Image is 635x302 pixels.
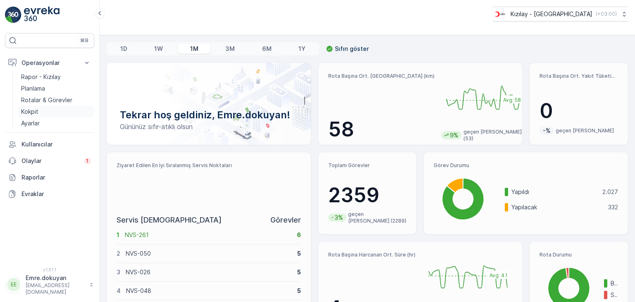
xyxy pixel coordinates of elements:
[117,214,222,226] p: Servis [DEMOGRAPHIC_DATA]
[493,7,628,22] button: Kızılay - [GEOGRAPHIC_DATA](+03:00)
[117,287,121,295] p: 4
[511,10,592,18] p: Kızılay - [GEOGRAPHIC_DATA]
[511,188,597,196] p: Yapıldı
[602,188,618,196] p: 2.027
[21,108,38,116] p: Kokpit
[334,213,344,222] p: 3%
[86,158,89,164] p: 1
[511,203,603,211] p: Yapılacak
[154,45,163,53] p: 1W
[21,84,45,93] p: Planlama
[5,55,94,71] button: Operasyonlar
[542,127,551,135] p: -%
[297,231,301,239] p: 6
[5,274,94,295] button: EEEmre.dokuyan[EMAIL_ADDRESS][DOMAIN_NAME]
[80,37,88,44] p: ⌘B
[540,252,618,258] p: Rota Durumu
[335,45,369,53] p: Sıfırı göster
[21,140,91,149] p: Kullanıcılar
[225,45,235,53] p: 3M
[540,98,618,123] p: 0
[7,278,20,291] div: EE
[596,11,617,17] p: ( +03:00 )
[125,231,291,239] p: NVS-261
[463,129,529,142] p: geçen [PERSON_NAME] (53)
[117,162,301,169] p: Ziyaret Edilen En İyi Sıralanmış Servis Noktaları
[24,7,60,23] img: logo_light-DOdMpM7g.png
[611,279,618,288] p: Bitmiş
[120,122,298,132] p: Gününüz sıfır-atıklı olsun
[5,7,21,23] img: logo
[328,162,407,169] p: Toplam Görevler
[328,183,407,208] p: 2359
[5,153,94,169] a: Olaylar1
[18,106,94,117] a: Kokpit
[126,249,292,258] p: NVS-050
[18,117,94,129] a: Ayarlar
[117,249,120,258] p: 2
[328,73,434,79] p: Rota Başına Ort. [GEOGRAPHIC_DATA] (km)
[18,94,94,106] a: Rotalar & Görevler
[297,249,301,258] p: 5
[262,45,272,53] p: 6M
[117,231,119,239] p: 1
[611,291,618,299] p: Süresi doldu
[21,96,72,104] p: Rotalar & Görevler
[126,287,292,295] p: NVS-048
[608,203,618,211] p: 332
[328,117,434,142] p: 58
[21,73,61,81] p: Rapor - Kızılay
[5,169,94,186] a: Raporlar
[26,274,85,282] p: Emre.dokuyan
[5,267,94,272] span: v 1.51.1
[21,190,91,198] p: Evraklar
[5,186,94,202] a: Evraklar
[120,45,127,53] p: 1D
[18,71,94,83] a: Rapor - Kızılay
[117,268,120,276] p: 3
[21,173,91,182] p: Raporlar
[5,136,94,153] a: Kullanıcılar
[120,108,298,122] p: Tekrar hoş geldiniz, Emre.dokuyan!
[26,282,85,295] p: [EMAIL_ADDRESS][DOMAIN_NAME]
[540,73,618,79] p: Rota Başına Ort. Yakıt Tüketimi (lt)
[21,59,78,67] p: Operasyonlar
[348,211,407,224] p: geçen [PERSON_NAME] (2289)
[493,10,507,19] img: k%C4%B1z%C4%B1lay_D5CCths_t1JZB0k.png
[434,162,618,169] p: Görev Durumu
[449,131,459,139] p: 9%
[328,252,417,258] p: Rota Başına Harcanan Ort. Süre (hr)
[297,287,301,295] p: 5
[21,119,40,127] p: Ayarlar
[270,214,301,226] p: Görevler
[556,127,614,134] p: geçen [PERSON_NAME]
[126,268,292,276] p: NVS-026
[298,45,306,53] p: 1Y
[18,83,94,94] a: Planlama
[21,157,79,165] p: Olaylar
[190,45,198,53] p: 1M
[297,268,301,276] p: 5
